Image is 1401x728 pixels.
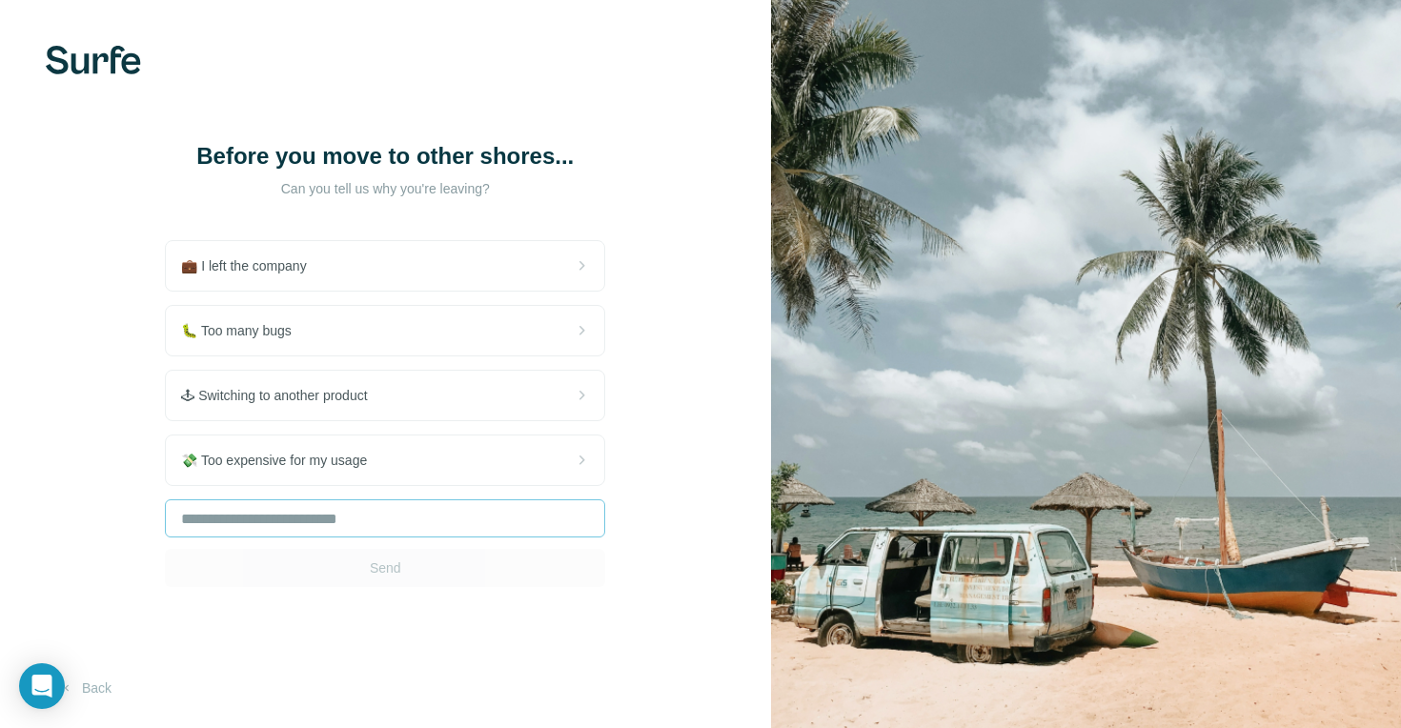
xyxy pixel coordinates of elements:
[46,671,125,705] button: Back
[194,179,576,198] p: Can you tell us why you're leaving?
[181,321,307,340] span: 🐛 Too many bugs
[181,451,382,470] span: 💸 Too expensive for my usage
[181,256,321,275] span: 💼 I left the company
[46,46,141,74] img: Surfe's logo
[194,141,576,172] h1: Before you move to other shores...
[19,663,65,709] div: Open Intercom Messenger
[181,386,382,405] span: 🕹 Switching to another product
